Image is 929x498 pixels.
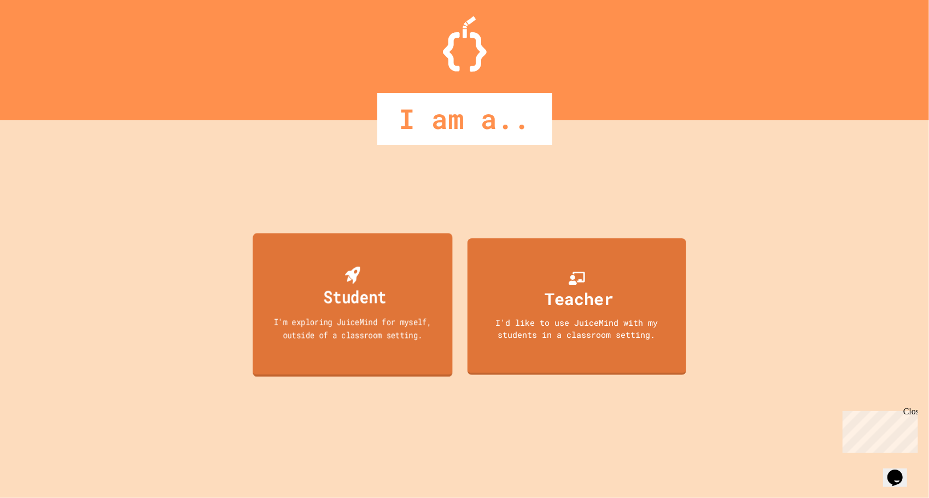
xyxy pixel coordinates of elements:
div: I'd like to use JuiceMind with my students in a classroom setting. [478,317,675,341]
img: Logo.svg [443,16,487,72]
div: Student [323,284,386,309]
div: Teacher [545,286,614,311]
div: I am a.. [377,93,552,145]
div: Chat with us now!Close [4,4,75,69]
iframe: chat widget [838,407,918,453]
iframe: chat widget [883,454,918,487]
div: I'm exploring JuiceMind for myself, outside of a classroom setting. [262,315,442,341]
